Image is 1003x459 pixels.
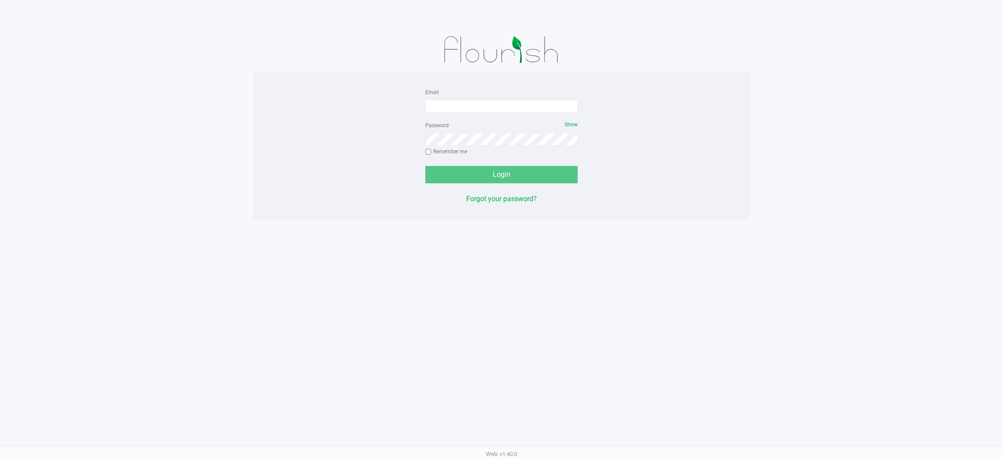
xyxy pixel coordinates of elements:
span: Web: v1.40.0 [486,451,517,457]
span: Show [565,121,578,128]
input: Remember me [425,149,431,155]
button: Forgot your password? [466,194,537,204]
label: Password [425,121,449,129]
label: Email [425,88,439,96]
label: Remember me [425,148,467,155]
